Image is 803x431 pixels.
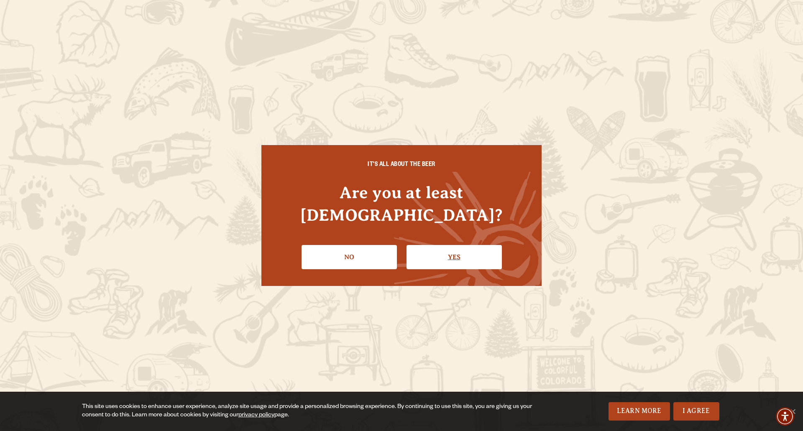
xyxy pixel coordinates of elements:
[278,162,525,169] h6: IT'S ALL ABOUT THE BEER
[609,402,670,421] a: Learn More
[278,181,525,226] h4: Are you at least [DEMOGRAPHIC_DATA]?
[776,407,794,426] div: Accessibility Menu
[82,403,539,420] div: This site uses cookies to enhance user experience, analyze site usage and provide a personalized ...
[238,412,274,419] a: privacy policy
[302,245,397,269] a: No
[407,245,502,269] a: Confirm I'm 21 or older
[673,402,719,421] a: I Agree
